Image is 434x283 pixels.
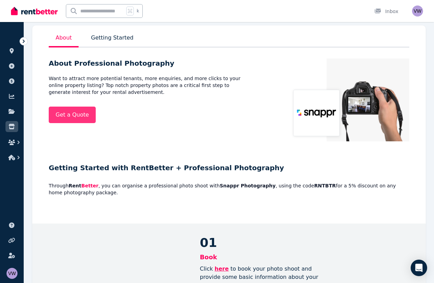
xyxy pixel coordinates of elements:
span: k [137,8,139,14]
p: Getting Started [90,32,135,47]
img: Victoria Whitbread [7,268,17,279]
img: RentBetter [11,6,58,16]
p: Want to attract more potential tenants, more enquiries, and more clicks to your online property l... [49,75,246,96]
div: Open Intercom Messenger [411,260,427,276]
b: Rent [69,183,98,188]
p: About [49,32,79,47]
h3: Book [200,252,331,262]
b: RNTBTR [314,183,336,188]
span: Better [81,183,98,188]
p: Getting Started with RentBetter + Professional Photography [49,163,409,173]
h5: About Professional Photography [49,58,246,68]
img: Victoria Whitbread [412,6,423,17]
b: Snappr Photography [220,183,275,188]
a: Get a Quote [49,107,96,123]
p: Through , you can organise a professional photo shoot with , using the code for a 5% discount on ... [49,182,409,196]
img: Professional Photography [289,58,409,141]
span: 01 [200,236,331,250]
div: Inbox [374,8,398,15]
a: here [215,265,229,272]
